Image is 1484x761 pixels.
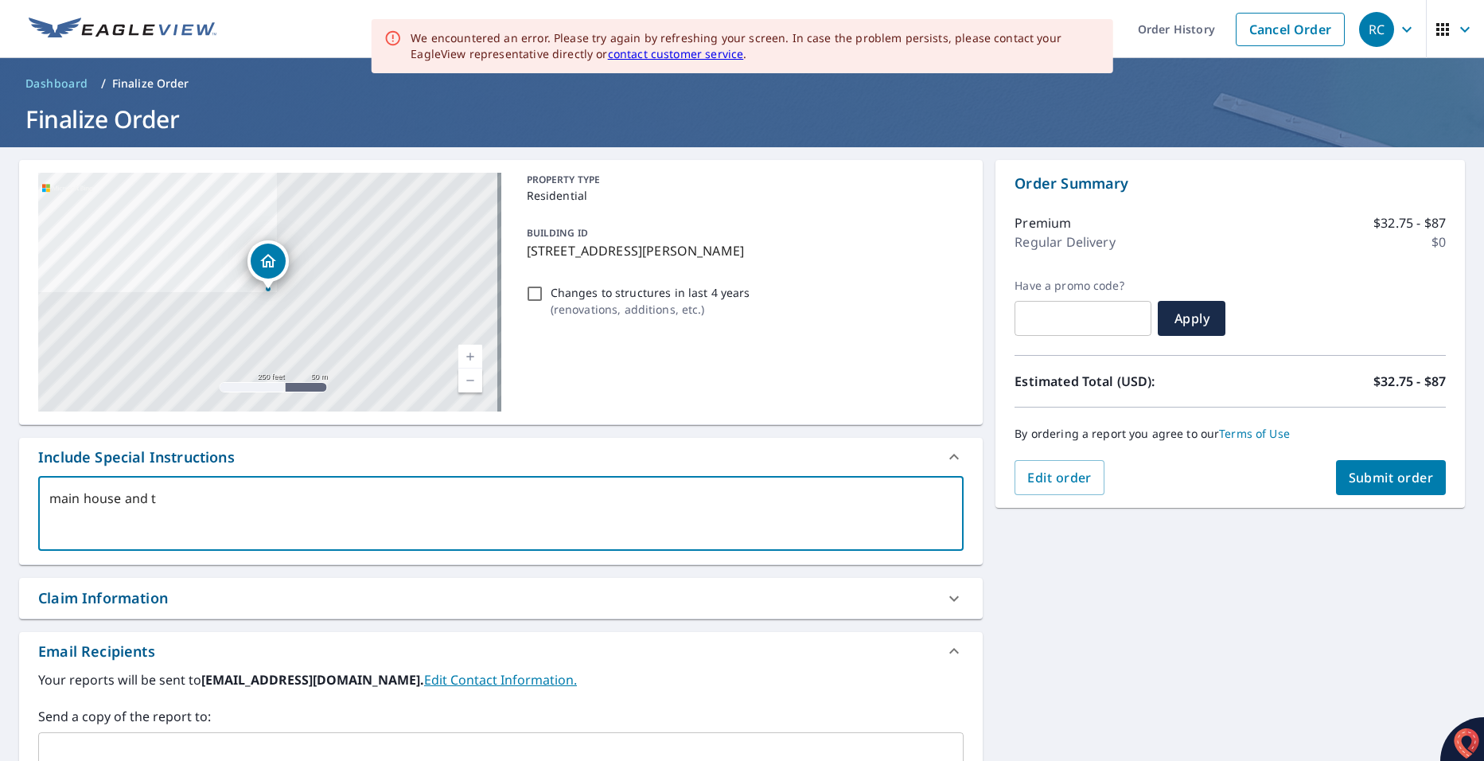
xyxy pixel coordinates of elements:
[19,103,1465,135] h1: Finalize Order
[527,173,958,187] p: PROPERTY TYPE
[527,241,958,260] p: [STREET_ADDRESS][PERSON_NAME]
[551,284,750,301] p: Changes to structures in last 4 years
[49,491,952,537] textarea: main house and t
[38,670,964,689] label: Your reports will be sent to
[19,71,95,96] a: Dashboard
[29,18,216,41] img: EV Logo
[551,301,750,318] p: ( renovations, additions, etc. )
[1015,460,1104,495] button: Edit order
[1015,279,1151,293] label: Have a promo code?
[458,369,482,392] a: Current Level 17, Zoom Out
[19,71,1465,96] nav: breadcrumb
[1373,213,1446,232] p: $32.75 - $87
[247,240,289,290] div: Dropped pin, building 1, Residential property, 2100 Old Cifax Rd Goode, VA 24556
[1431,232,1446,252] p: $0
[1236,13,1345,46] a: Cancel Order
[38,707,964,726] label: Send a copy of the report to:
[1015,372,1230,391] p: Estimated Total (USD):
[1015,232,1115,252] p: Regular Delivery
[201,671,424,689] b: [EMAIL_ADDRESS][DOMAIN_NAME].
[38,641,155,662] div: Email Recipients
[458,345,482,369] a: Current Level 17, Zoom In
[1015,213,1071,232] p: Premium
[411,30,1100,62] div: We encountered an error. Please try again by refreshing your screen. In case the problem persists...
[19,578,983,619] div: Claim Information
[608,46,744,61] a: contact customer service
[101,74,106,93] li: /
[1349,469,1434,486] span: Submit order
[1336,460,1447,495] button: Submit order
[527,226,588,240] p: BUILDING ID
[1015,173,1446,194] p: Order Summary
[19,632,983,670] div: Email Recipients
[1359,12,1394,47] div: RC
[25,76,88,92] span: Dashboard
[424,671,577,689] a: EditContactInfo
[1015,427,1446,441] p: By ordering a report you agree to our
[1158,301,1225,336] button: Apply
[1027,469,1092,486] span: Edit order
[38,447,235,468] div: Include Special Instructions
[112,76,189,92] p: Finalize Order
[19,438,983,476] div: Include Special Instructions
[1373,372,1446,391] p: $32.75 - $87
[1170,310,1213,327] span: Apply
[38,587,168,609] div: Claim Information
[1219,426,1290,441] a: Terms of Use
[527,187,958,204] p: Residential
